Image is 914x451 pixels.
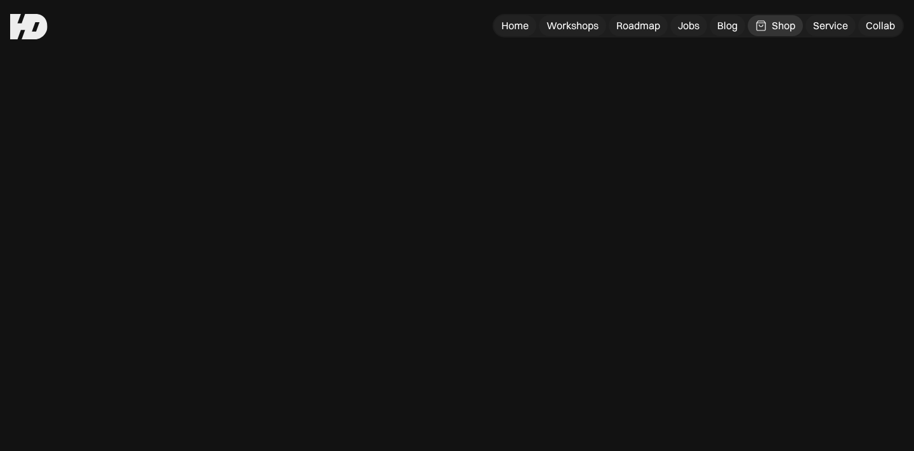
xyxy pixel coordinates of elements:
a: Shop [748,15,803,36]
a: Blog [710,15,745,36]
div: Shop [772,19,795,32]
a: Collab [858,15,903,36]
div: Collab [866,19,895,32]
div: Roadmap [616,19,660,32]
a: Home [494,15,536,36]
div: Workshops [546,19,599,32]
div: Blog [717,19,738,32]
a: Service [805,15,856,36]
div: Service [813,19,848,32]
a: Workshops [539,15,606,36]
a: Roadmap [609,15,668,36]
div: Home [501,19,529,32]
div: Jobs [678,19,699,32]
a: Jobs [670,15,707,36]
